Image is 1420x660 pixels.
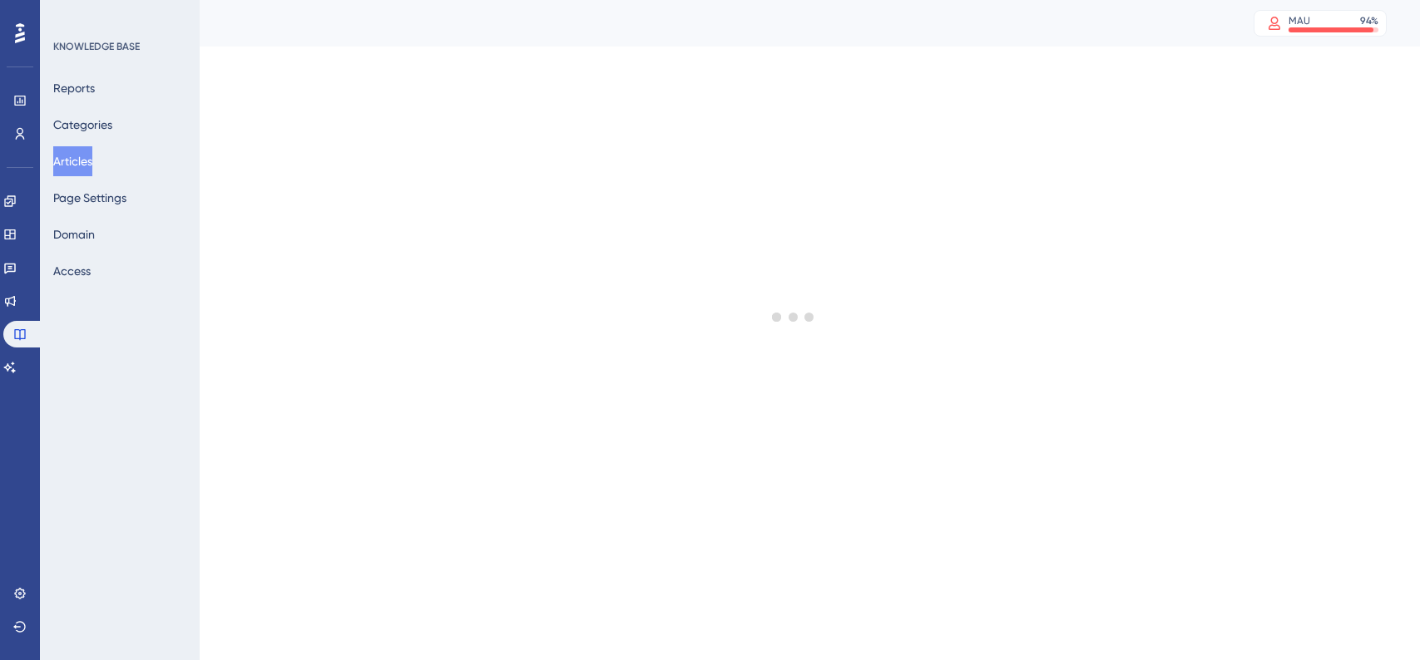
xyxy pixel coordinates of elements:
button: Page Settings [53,183,126,213]
button: Reports [53,73,95,103]
button: Domain [53,219,95,249]
div: KNOWLEDGE BASE [53,40,140,53]
div: MAU [1289,14,1310,27]
button: Articles [53,146,92,176]
button: Access [53,256,91,286]
div: 94 % [1360,14,1378,27]
button: Categories [53,110,112,140]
